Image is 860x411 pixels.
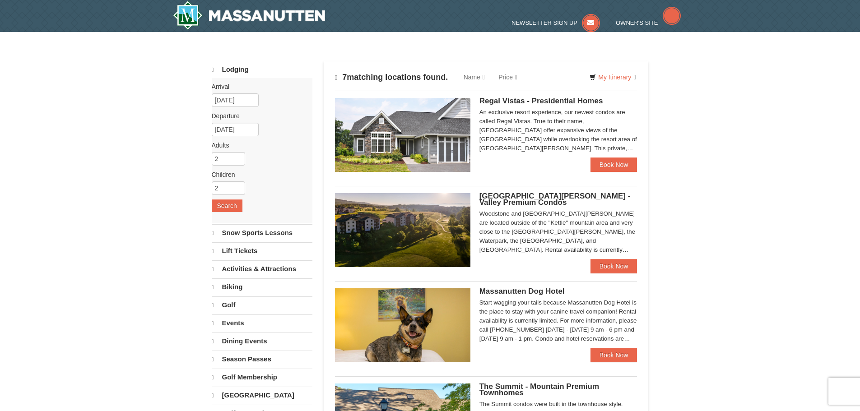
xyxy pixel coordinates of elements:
[212,61,312,78] a: Lodging
[479,192,631,207] span: [GEOGRAPHIC_DATA][PERSON_NAME] - Valley Premium Condos
[212,332,312,350] a: Dining Events
[212,387,312,404] a: [GEOGRAPHIC_DATA]
[212,82,306,91] label: Arrival
[590,259,637,273] a: Book Now
[479,287,565,296] span: Massanutten Dog Hotel
[457,68,492,86] a: Name
[342,73,347,82] span: 7
[335,193,470,267] img: 19219041-4-ec11c166.jpg
[584,70,642,84] a: My Itinerary
[212,296,312,314] a: Golf
[616,19,681,26] a: Owner's Site
[212,278,312,296] a: Biking
[212,351,312,368] a: Season Passes
[335,288,470,362] img: 27428181-5-81c892a3.jpg
[590,348,637,362] a: Book Now
[212,260,312,277] a: Activities & Attractions
[479,382,599,397] span: The Summit - Mountain Premium Townhomes
[173,1,325,30] a: Massanutten Resort
[479,298,637,343] div: Start wagging your tails because Massanutten Dog Hotel is the place to stay with your canine trav...
[492,68,524,86] a: Price
[335,73,448,82] h4: matching locations found.
[590,157,637,172] a: Book Now
[212,141,306,150] label: Adults
[479,209,637,254] div: Woodstone and [GEOGRAPHIC_DATA][PERSON_NAME] are located outside of the "Kettle" mountain area an...
[212,314,312,332] a: Events
[212,170,306,179] label: Children
[511,19,600,26] a: Newsletter Sign Up
[479,97,603,105] span: Regal Vistas - Presidential Homes
[173,1,325,30] img: Massanutten Resort Logo
[212,199,242,212] button: Search
[212,224,312,241] a: Snow Sports Lessons
[479,108,637,153] div: An exclusive resort experience, our newest condos are called Regal Vistas. True to their name, [G...
[511,19,577,26] span: Newsletter Sign Up
[212,111,306,120] label: Departure
[616,19,658,26] span: Owner's Site
[212,242,312,259] a: Lift Tickets
[212,369,312,386] a: Golf Membership
[335,98,470,172] img: 19218991-1-902409a9.jpg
